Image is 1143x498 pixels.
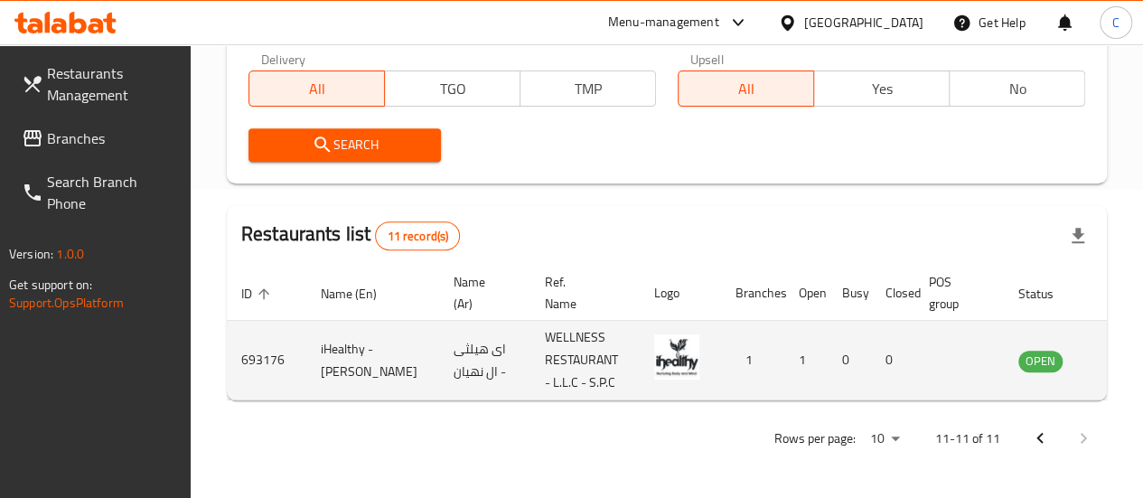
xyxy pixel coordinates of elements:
[654,334,699,380] img: iHealthy - Al Nahyan
[7,52,191,117] a: Restaurants Management
[784,321,828,400] td: 1
[804,13,923,33] div: [GEOGRAPHIC_DATA]
[306,321,439,400] td: iHealthy - [PERSON_NAME]
[774,428,856,450] p: Rows per page:
[241,221,460,250] h2: Restaurants list
[1018,351,1063,372] div: OPEN
[813,70,950,107] button: Yes
[520,70,656,107] button: TMP
[686,76,807,102] span: All
[1018,283,1077,305] span: Status
[828,266,871,321] th: Busy
[935,428,1000,450] p: 11-11 of 11
[721,266,784,321] th: Branches
[640,266,721,321] th: Logo
[261,52,306,65] label: Delivery
[1018,351,1063,371] span: OPEN
[528,76,649,102] span: TMP
[7,117,191,160] a: Branches
[863,426,906,453] div: Rows per page:
[7,160,191,225] a: Search Branch Phone
[530,321,640,400] td: WELLNESS RESTAURANT - L.L.C - S.P.C
[1056,214,1100,258] div: Export file
[375,221,460,250] div: Total records count
[545,271,618,315] span: Ref. Name
[957,76,1078,102] span: No
[248,128,442,162] button: Search
[241,283,276,305] span: ID
[828,321,871,400] td: 0
[9,242,53,266] span: Version:
[784,266,828,321] th: Open
[678,70,814,107] button: All
[376,228,459,245] span: 11 record(s)
[9,291,124,315] a: Support.OpsPlatform
[454,271,509,315] span: Name (Ar)
[439,321,530,400] td: اى هيلثى - ال نهيان
[227,321,306,400] td: 693176
[392,76,513,102] span: TGO
[56,242,84,266] span: 1.0.0
[9,273,92,296] span: Get support on:
[929,271,982,315] span: POS group
[690,52,724,65] label: Upsell
[321,283,400,305] span: Name (En)
[1018,417,1062,460] button: Previous page
[47,127,176,149] span: Branches
[47,171,176,214] span: Search Branch Phone
[257,76,378,102] span: All
[384,70,520,107] button: TGO
[821,76,942,102] span: Yes
[949,70,1085,107] button: No
[871,321,914,400] td: 0
[608,12,719,33] div: Menu-management
[47,62,176,106] span: Restaurants Management
[721,321,784,400] td: 1
[871,266,914,321] th: Closed
[1112,13,1120,33] span: C
[263,134,427,156] span: Search
[248,70,385,107] button: All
